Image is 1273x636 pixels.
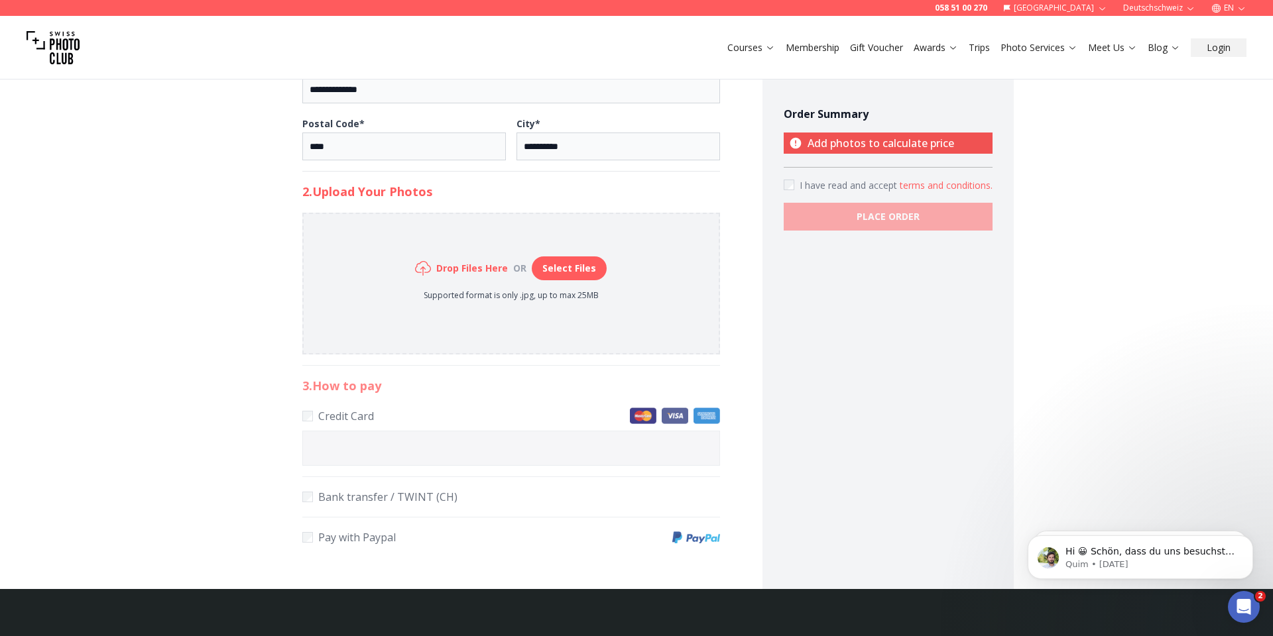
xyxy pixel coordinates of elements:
a: Trips [969,41,990,54]
button: Meet Us [1083,38,1142,57]
b: City * [516,117,540,130]
a: Membership [786,41,839,54]
button: Courses [722,38,780,57]
a: Photo Services [1000,41,1077,54]
b: PLACE ORDER [857,210,920,223]
b: Postal Code * [302,117,365,130]
iframe: Intercom notifications message [1008,507,1273,600]
button: Login [1191,38,1246,57]
a: Courses [727,41,775,54]
h6: Drop Files Here [436,262,508,275]
img: Swiss photo club [27,21,80,74]
input: Address* [302,76,720,103]
input: Accept terms [784,180,794,190]
button: Photo Services [995,38,1083,57]
div: or [508,262,532,275]
button: Blog [1142,38,1185,57]
input: Postal Code* [302,132,506,160]
a: Gift Voucher [850,41,903,54]
span: 2 [1255,591,1266,602]
button: Awards [908,38,963,57]
p: Supported format is only .jpg, up to max 25MB [415,290,607,301]
h4: Order Summary [784,106,993,122]
input: City* [516,132,720,160]
a: Awards [914,41,958,54]
button: Gift Voucher [845,38,908,57]
h2: 2. Upload Your Photos [302,182,720,201]
button: Accept termsI have read and accept [900,179,993,192]
span: I have read and accept [800,179,900,191]
button: Select Files [532,256,607,280]
a: Blog [1148,41,1180,54]
p: Add photos to calculate price [784,132,993,154]
button: PLACE ORDER [784,203,993,231]
a: Meet Us [1088,41,1137,54]
button: Trips [963,38,995,57]
iframe: Intercom live chat [1228,591,1260,623]
a: 058 51 00 270 [935,3,987,13]
button: Membership [780,38,845,57]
